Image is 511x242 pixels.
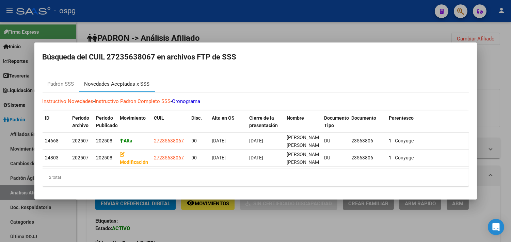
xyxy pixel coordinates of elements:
span: Período Publicado [96,115,118,128]
datatable-header-cell: ID [43,111,70,141]
div: 2 total [43,169,469,186]
div: Novedades Aceptadas x SSS [84,80,150,88]
span: Período Archivo [73,115,90,128]
span: 24803 [45,155,59,160]
span: 202507 [73,138,89,143]
datatable-header-cell: Parentesco [386,111,468,141]
span: Documento Tipo [324,115,349,128]
span: CUIL [154,115,164,121]
datatable-header-cell: Documento [349,111,386,141]
strong: Modificación [120,152,148,165]
span: ID [45,115,50,121]
span: Parentesco [389,115,414,121]
div: Open Intercom Messenger [488,219,504,235]
div: 00 [192,154,207,162]
datatable-header-cell: CUIL [151,111,189,141]
a: Instructivo Novedades [43,98,94,104]
strong: Alta [120,138,133,143]
span: Nombre [287,115,304,121]
datatable-header-cell: Alta en OS [209,111,247,141]
span: 202507 [73,155,89,160]
datatable-header-cell: Documento Tipo [322,111,349,141]
div: 23563806 [352,137,384,145]
span: 27235638067 [154,138,184,143]
datatable-header-cell: Período Publicado [94,111,117,141]
span: Movimiento [120,115,146,121]
span: Cierre de la presentación [250,115,278,128]
span: Alta en OS [212,115,235,121]
span: [PERSON_NAME] [PERSON_NAME] [287,135,323,148]
span: Documento [352,115,377,121]
span: [PERSON_NAME] [PERSON_NAME] [287,152,323,165]
div: Padrón SSS [48,80,74,88]
a: Instructivo Padron Completo SSS [95,98,171,104]
span: 202508 [96,155,113,160]
span: [DATE] [250,155,264,160]
a: Cronograma [172,98,201,104]
datatable-header-cell: Movimiento [117,111,151,141]
h2: Búsqueda del CUIL 27235638067 en archivos FTP de SSS [43,51,469,64]
div: DU [324,154,346,162]
span: 24668 [45,138,59,143]
div: 23563806 [352,154,384,162]
span: 202508 [96,138,113,143]
span: [DATE] [212,155,226,160]
span: Disc. [192,115,202,121]
span: 27235638067 [154,155,184,160]
p: - - [43,98,469,105]
span: [DATE] [212,138,226,143]
datatable-header-cell: Período Archivo [70,111,94,141]
div: DU [324,137,346,145]
span: 1 - Cónyuge [389,138,414,143]
span: 1 - Cónyuge [389,155,414,160]
datatable-header-cell: Cierre de la presentación [247,111,284,141]
datatable-header-cell: Nombre [284,111,322,141]
span: [DATE] [250,138,264,143]
datatable-header-cell: Disc. [189,111,209,141]
div: 00 [192,137,207,145]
